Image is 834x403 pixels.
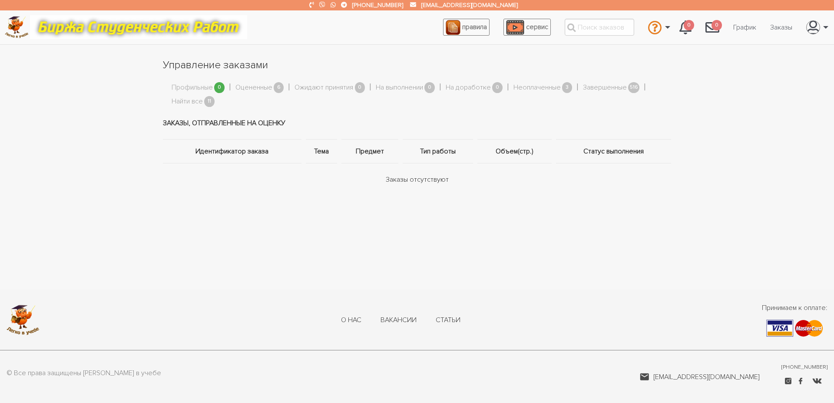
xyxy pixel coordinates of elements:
th: Статус выполнения [554,140,671,163]
span: правила [462,23,487,31]
a: Найти все [172,96,203,107]
span: 0 [214,82,225,93]
td: Заказы отсутствуют [163,163,671,196]
img: play_icon-49f7f135c9dc9a03216cfdbccbe1e3994649169d890fb554cedf0eac35a01ba8.png [506,20,524,35]
th: Тема [304,140,339,163]
span: 11 [204,96,215,107]
img: agreement_icon-feca34a61ba7f3d1581b08bc946b2ec1ccb426f67415f344566775c155b7f62c.png [446,20,460,35]
a: Вакансии [381,316,417,325]
a: [PHONE_NUMBER] [352,1,403,9]
a: [PHONE_NUMBER] [781,363,827,371]
th: Предмет [339,140,400,163]
span: [EMAIL_ADDRESS][DOMAIN_NAME] [653,372,760,382]
img: payment-9f1e57a40afa9551f317c30803f4599b5451cfe178a159d0fc6f00a10d51d3ba.png [766,320,823,337]
a: На выполнении [376,82,423,93]
span: 0 [492,82,503,93]
img: logo-c4363faeb99b52c628a42810ed6dfb4293a56d4e4775eb116515dfe7f33672af.png [7,305,40,335]
th: Идентификатор заказа [163,140,304,163]
a: [EMAIL_ADDRESS][DOMAIN_NAME] [421,1,518,9]
span: сервис [526,23,548,31]
th: Тип работы [400,140,475,163]
a: 0 [698,16,726,39]
span: 0 [684,20,694,31]
a: Профильные [172,82,213,93]
span: 0 [424,82,435,93]
a: Ожидают принятия [295,82,353,93]
a: Оцененные [235,82,272,93]
span: Принимаем к оплате: [762,303,827,313]
a: Статьи [436,316,460,325]
a: правила [443,19,490,36]
a: 0 [672,16,698,39]
span: 6 [274,82,284,93]
span: 0 [355,82,365,93]
a: Неоплаченные [513,82,561,93]
h1: Управление заказами [163,58,671,73]
td: Заказы, отправленные на оценку [163,107,671,140]
img: logo-c4363faeb99b52c628a42810ed6dfb4293a56d4e4775eb116515dfe7f33672af.png [5,16,29,38]
a: Завершенные [583,82,627,93]
img: motto-12e01f5a76059d5f6a28199ef077b1f78e012cfde436ab5cf1d4517935686d32.gif [30,15,247,39]
span: 3 [562,82,573,93]
a: О нас [341,316,361,325]
a: На доработке [446,82,491,93]
p: © Все права защищены [PERSON_NAME] в учебе [7,368,161,379]
span: 0 [712,20,722,31]
a: Заказы [763,19,799,36]
a: сервис [503,19,551,36]
a: График [726,19,763,36]
input: Поиск заказов [565,19,634,36]
th: Объем(стр.) [475,140,554,163]
a: [EMAIL_ADDRESS][DOMAIN_NAME] [640,372,760,382]
span: 516 [628,82,639,93]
